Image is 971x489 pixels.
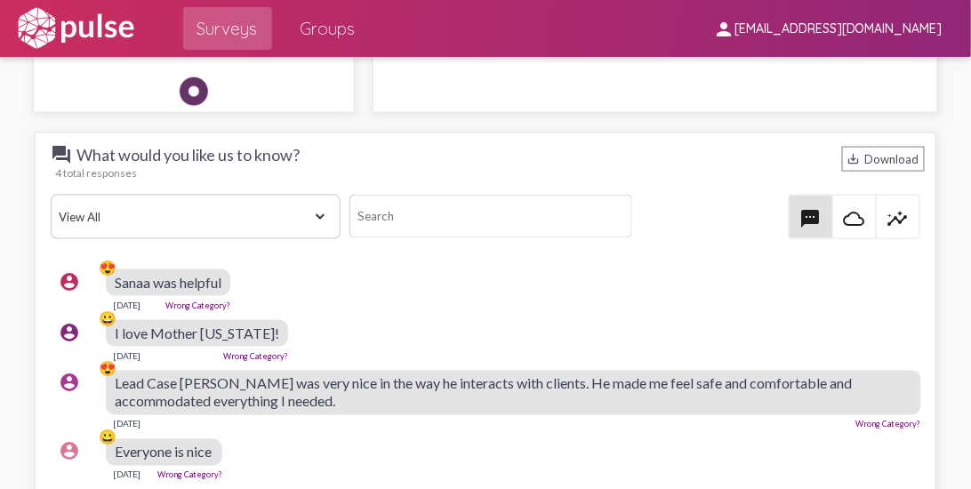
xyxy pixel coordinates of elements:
mat-icon: account_circle [59,271,80,293]
button: [EMAIL_ADDRESS][DOMAIN_NAME] [699,12,957,44]
mat-icon: insights [887,208,909,229]
mat-icon: account_circle [59,322,80,343]
mat-icon: Download [847,152,861,165]
div: 😀 [99,309,116,327]
mat-icon: textsms [800,208,822,229]
mat-icon: account_circle [59,441,80,462]
div: 4 total responses [55,166,924,180]
a: Wrong Category? [157,470,222,480]
span: [EMAIL_ADDRESS][DOMAIN_NAME] [734,21,943,37]
a: Wrong Category? [856,420,921,429]
img: white-logo.svg [14,6,137,51]
mat-icon: cloud_queue [844,208,865,229]
span: Everyone is nice [115,444,212,461]
div: 😀 [99,429,116,446]
div: [DATE] [113,300,140,310]
span: I love Mother [US_STATE]! [115,325,279,341]
a: Wrong Category? [223,351,288,361]
input: Search [349,195,632,238]
span: Groups [301,12,356,44]
span: Surveys [197,12,258,44]
span: Sanaa was helpful [115,274,221,291]
span: Lead Case [PERSON_NAME] was very nice in the way he interacts with clients. He made me feel safe ... [115,375,852,410]
div: [DATE] [113,419,140,429]
div: [DATE] [113,469,140,480]
mat-icon: account_circle [59,373,80,394]
div: [DATE] [113,350,140,361]
span: What would you like us to know? [51,144,317,165]
mat-icon: person [713,19,734,40]
a: Wrong Category? [165,301,230,310]
div: 😍 [99,360,116,378]
a: Surveys [183,7,272,50]
mat-icon: question_answer [51,144,72,165]
div: Download [842,147,925,172]
a: Groups [286,7,370,50]
div: 😍 [99,259,116,277]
